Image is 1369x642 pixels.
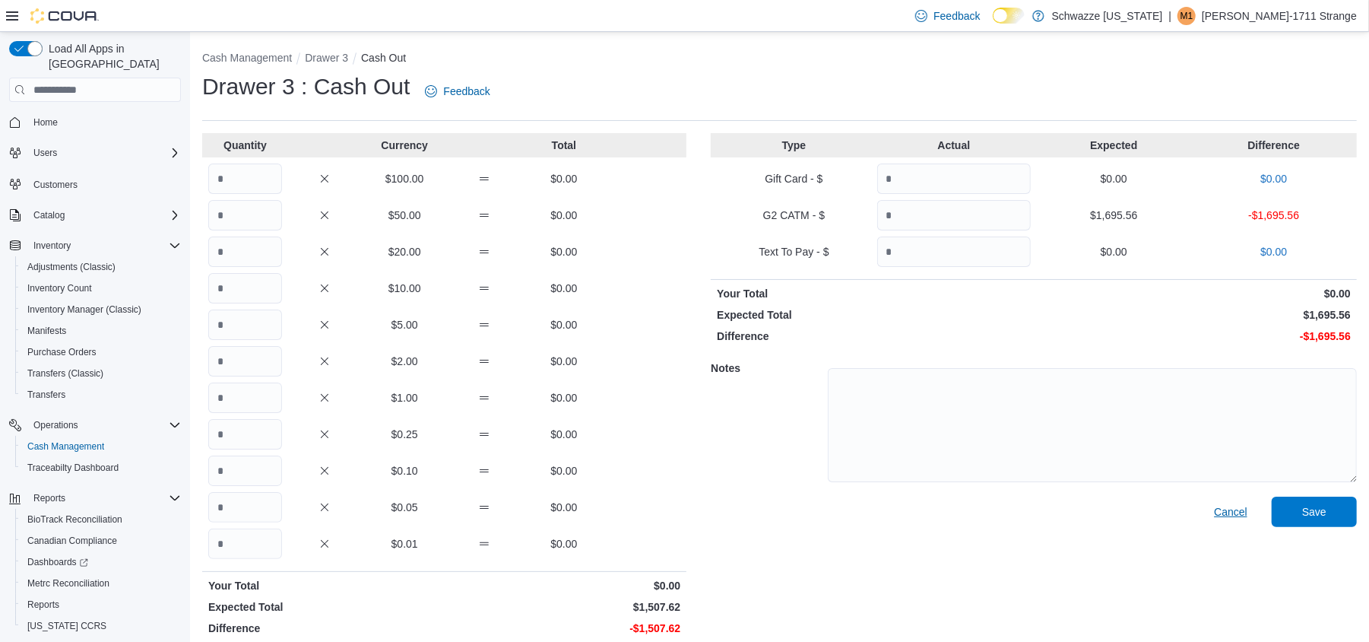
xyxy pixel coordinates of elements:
p: Currency [368,138,442,153]
p: Quantity [208,138,282,153]
button: Cash Out [361,52,406,64]
p: $0.00 [1037,171,1190,186]
button: Cash Management [202,52,292,64]
button: Cancel [1208,497,1253,527]
span: Inventory Count [27,282,92,294]
p: $20.00 [368,244,442,259]
button: Inventory [27,237,77,255]
input: Quantity [877,200,1031,230]
span: Feedback [933,8,980,24]
p: $100.00 [368,171,442,186]
p: Schwazze [US_STATE] [1052,7,1163,25]
a: Customers [27,176,84,194]
input: Quantity [877,237,1031,267]
p: $1,507.62 [448,599,681,615]
button: BioTrack Reconciliation [15,509,187,530]
span: Adjustments (Classic) [21,258,181,276]
p: Your Total [208,578,442,593]
button: Transfers (Classic) [15,363,187,384]
button: Inventory Count [15,278,187,299]
p: $0.00 [528,427,601,442]
p: -$1,695.56 [1037,329,1351,344]
button: Reports [15,594,187,615]
span: Inventory Manager (Classic) [21,300,181,319]
button: Reports [27,489,71,507]
input: Quantity [208,456,282,486]
span: Cash Management [27,440,104,453]
p: G2 CATM - $ [717,208,870,223]
a: Transfers [21,386,71,404]
p: $0.10 [368,463,442,478]
input: Quantity [208,164,282,194]
span: Traceabilty Dashboard [21,459,181,477]
p: $0.00 [528,536,601,551]
a: BioTrack Reconciliation [21,510,128,529]
span: Reports [33,492,65,504]
p: Your Total [717,286,1031,301]
button: Adjustments (Classic) [15,256,187,278]
span: Transfers (Classic) [27,367,103,380]
span: Manifests [21,322,181,340]
button: Catalog [3,205,187,226]
button: Purchase Orders [15,342,187,363]
input: Quantity [208,346,282,377]
p: Gift Card - $ [717,171,870,186]
div: Mick-1711 Strange [1177,7,1196,25]
button: Home [3,111,187,133]
span: Users [27,144,181,162]
button: Save [1272,497,1357,527]
input: Quantity [208,529,282,559]
p: $0.00 [528,500,601,515]
button: Manifests [15,320,187,342]
span: Purchase Orders [21,343,181,361]
a: Inventory Count [21,279,98,297]
a: [US_STATE] CCRS [21,617,112,635]
input: Quantity [208,200,282,230]
input: Quantity [208,419,282,450]
a: Cash Management [21,437,110,456]
button: Canadian Compliance [15,530,187,551]
p: $2.00 [368,354,442,369]
span: Catalog [27,206,181,224]
span: Home [27,113,181,132]
p: Total [528,138,601,153]
p: Difference [208,621,442,636]
p: $0.00 [528,208,601,223]
a: Inventory Manager (Classic) [21,300,147,319]
span: Customers [27,174,181,193]
span: Transfers (Classic) [21,364,181,383]
span: [US_STATE] CCRS [27,620,106,632]
span: Metrc Reconciliation [27,577,109,590]
nav: An example of EuiBreadcrumbs [202,50,1357,68]
input: Quantity [877,164,1031,194]
p: $0.00 [528,317,601,332]
p: $0.00 [1037,244,1190,259]
button: Users [3,142,187,164]
span: Reports [27,599,59,611]
button: Catalog [27,206,71,224]
p: $0.00 [528,390,601,405]
p: Type [717,138,870,153]
span: BioTrack Reconciliation [21,510,181,529]
span: Cash Management [21,437,181,456]
span: Load All Apps in [GEOGRAPHIC_DATA] [43,41,181,72]
a: Transfers (Classic) [21,364,109,383]
span: Traceabilty Dashboard [27,462,119,474]
span: BioTrack Reconciliation [27,513,122,526]
p: $0.00 [528,354,601,369]
button: Operations [3,415,187,436]
span: Inventory [27,237,181,255]
span: Canadian Compliance [21,532,181,550]
a: Canadian Compliance [21,532,123,550]
p: $10.00 [368,281,442,296]
input: Quantity [208,492,282,523]
p: Expected [1037,138,1190,153]
h1: Drawer 3 : Cash Out [202,72,410,102]
button: Traceabilty Dashboard [15,457,187,478]
a: Adjustments (Classic) [21,258,122,276]
span: Operations [33,419,78,431]
p: $5.00 [368,317,442,332]
p: -$1,695.56 [1197,208,1351,223]
p: -$1,507.62 [448,621,681,636]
